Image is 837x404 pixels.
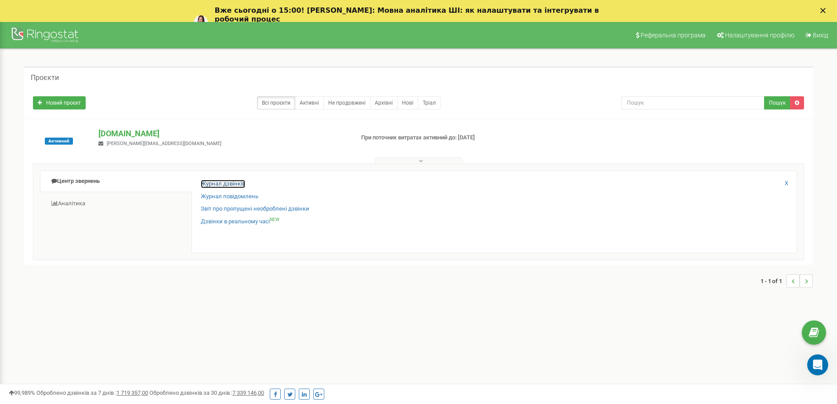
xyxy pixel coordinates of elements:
span: Активний [45,138,73,145]
span: Оброблено дзвінків за 7 днів : [36,389,148,396]
a: Центр звернень [40,171,192,192]
span: 1 - 1 of 1 [761,274,786,288]
span: Вихід [813,32,828,39]
a: X [785,179,788,188]
a: Новий проєкт [33,96,86,109]
a: Звіт про пропущені необроблені дзвінки [201,205,309,213]
span: Реферальна програма [641,32,706,39]
span: Оброблено дзвінків за 30 днів : [149,389,264,396]
a: Дзвінки в реальному часіNEW [201,218,279,226]
u: 7 339 146,00 [232,389,264,396]
input: Пошук [621,96,765,109]
h5: Проєкти [31,74,59,82]
a: Вихід [800,22,833,48]
a: Тріал [418,96,441,109]
button: Пошук [764,96,790,109]
a: Нові [397,96,418,109]
span: 99,989% [9,389,35,396]
b: Вже сьогодні о 15:00! [PERSON_NAME]: Мовна аналітика ШІ: як налаштувати та інтегрувати в робочий ... [215,6,599,23]
nav: ... [761,266,813,296]
a: Архівні [370,96,398,109]
a: Аналiтика [40,193,192,215]
a: Журнал дзвінків [201,180,245,188]
u: 1 719 357,00 [116,389,148,396]
div: Закрити [820,8,829,13]
a: Реферальна програма [630,22,710,48]
p: [DOMAIN_NAME] [98,128,347,139]
sup: NEW [270,217,279,222]
span: [PERSON_NAME][EMAIL_ADDRESS][DOMAIN_NAME] [107,141,221,146]
span: Налаштування профілю [725,32,794,39]
iframe: Intercom live chat [807,354,828,375]
a: Всі проєкти [257,96,295,109]
a: Не продовжені [323,96,370,109]
img: Profile image for Yuliia [194,15,208,29]
a: Активні [295,96,324,109]
a: Налаштування профілю [711,22,799,48]
a: Журнал повідомлень [201,193,258,201]
p: При поточних витратах активний до: [DATE] [361,134,544,142]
